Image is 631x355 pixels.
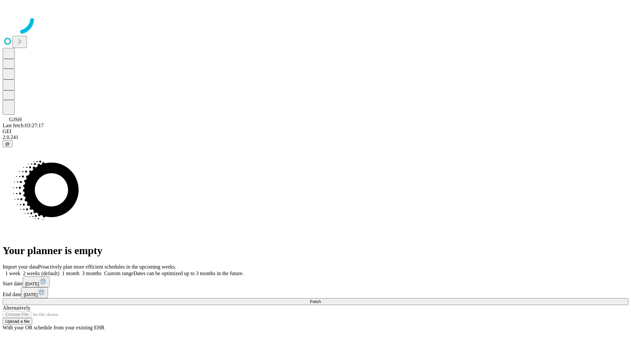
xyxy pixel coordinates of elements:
[3,245,628,257] h1: Your planner is empty
[21,287,48,298] button: [DATE]
[3,134,628,140] div: 2.0.241
[23,271,59,276] span: 2 weeks (default)
[3,298,628,305] button: Fetch
[5,141,10,146] span: @
[3,318,32,325] button: Upload a file
[3,325,105,330] span: With your OR schedule from your existing EHR
[133,271,244,276] span: Dates can be optimized up to 3 months in the future.
[3,305,30,311] span: Alternatively
[3,123,44,128] span: Last fetch: 03:27:17
[3,140,12,147] button: @
[25,281,39,286] span: [DATE]
[82,271,102,276] span: 3 months
[310,299,321,304] span: Fetch
[38,264,176,270] span: Proactively plan more efficient schedules in the upcoming weeks.
[24,292,37,297] span: [DATE]
[5,271,20,276] span: 1 week
[3,129,628,134] div: GEI
[3,287,628,298] div: End date
[3,264,38,270] span: Import your data
[104,271,133,276] span: Custom range
[62,271,80,276] span: 1 month
[9,117,22,122] span: GJSH
[23,276,50,287] button: [DATE]
[3,276,628,287] div: Start date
